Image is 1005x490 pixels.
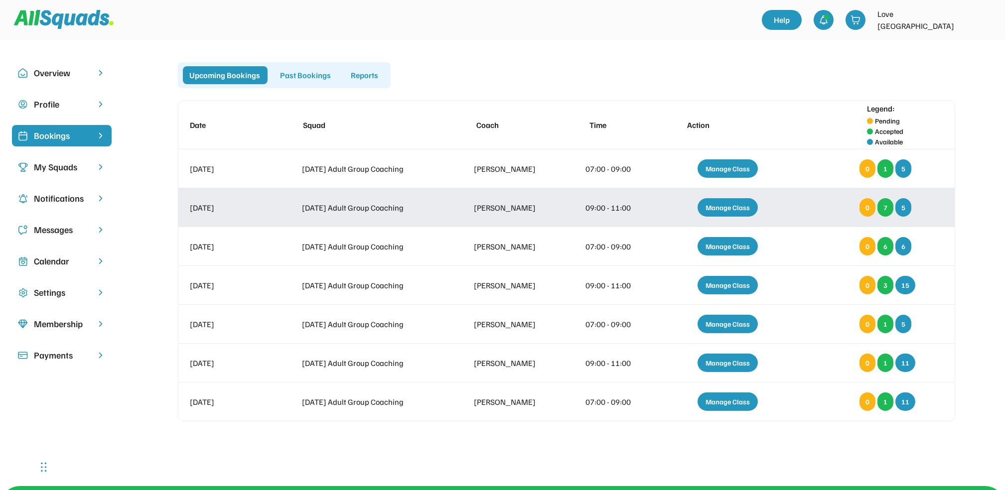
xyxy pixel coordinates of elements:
div: [DATE] Adult Group Coaching [302,318,437,330]
div: [DATE] [190,396,266,408]
div: Coach [476,119,552,131]
div: 15 [895,276,915,294]
div: Time [589,119,650,131]
div: 09:00 - 11:00 [585,357,646,369]
div: 0 [860,315,875,333]
div: Calendar [34,254,90,268]
div: 0 [860,159,875,178]
div: Profile [34,98,90,111]
div: My Squads [34,160,90,174]
div: [DATE] Adult Group Coaching [302,357,437,369]
div: [DATE] [190,202,266,214]
img: chevron-right.svg [96,194,106,203]
div: Payments [34,349,90,362]
div: Accepted [875,126,903,136]
div: Action [688,119,778,131]
div: [PERSON_NAME] [474,357,549,369]
div: [DATE] [190,318,266,330]
div: Past Bookings [274,66,338,84]
img: Icon%20copy%2016.svg [18,288,28,298]
div: Manage Class [698,237,758,255]
div: Overview [34,66,90,80]
img: chevron-right.svg [96,351,106,360]
img: Icon%20%2819%29.svg [18,131,28,141]
img: Icon%20copy%208.svg [18,319,28,329]
div: [DATE] [190,357,266,369]
div: 0 [860,354,875,372]
img: chevron-right.svg [96,162,106,172]
img: LTPP_Logo_REV.jpeg [973,10,993,30]
div: Reports [344,66,386,84]
div: 0 [860,392,875,411]
img: Icon%20copy%203.svg [18,162,28,172]
div: 0 [860,198,875,217]
div: [DATE] Adult Group Coaching [302,202,437,214]
img: Icon%20copy%207.svg [18,256,28,266]
img: chevron-right.svg [96,68,106,78]
img: chevron-right%20copy%203.svg [96,131,106,140]
div: [DATE] [190,241,266,252]
img: chevron-right.svg [96,100,106,109]
div: Manage Class [698,315,758,333]
div: [DATE] [190,279,266,291]
div: [PERSON_NAME] [474,279,549,291]
div: 1 [877,159,893,178]
img: chevron-right.svg [96,225,106,235]
div: Date [190,119,266,131]
div: 11 [895,354,915,372]
div: 5 [895,159,911,178]
div: 07:00 - 09:00 [585,318,646,330]
img: Icon%20copy%204.svg [18,194,28,204]
div: [DATE] Adult Group Coaching [302,163,437,175]
div: 6 [895,237,911,255]
div: Manage Class [698,354,758,372]
div: 1 [877,392,893,411]
div: 5 [895,198,911,217]
div: 0 [860,276,875,294]
img: Icon%20copy%2010.svg [18,68,28,78]
div: [PERSON_NAME] [474,202,549,214]
img: chevron-right.svg [96,256,106,266]
div: Upcoming Bookings [183,66,268,84]
div: Notifications [34,192,90,205]
div: 3 [877,276,893,294]
img: chevron-right.svg [96,288,106,297]
img: Squad%20Logo.svg [14,10,114,29]
div: Available [875,136,903,147]
div: Messages [34,223,90,237]
div: Manage Class [698,276,758,294]
div: 6 [877,237,893,255]
div: 09:00 - 11:00 [585,202,646,214]
div: [DATE] [190,163,266,175]
div: 11 [895,392,915,411]
div: [PERSON_NAME] [474,163,549,175]
div: 7 [877,198,893,217]
div: Manage Class [698,159,758,178]
div: [PERSON_NAME] [474,396,549,408]
a: Help [762,10,802,30]
div: [DATE] Adult Group Coaching [302,396,437,408]
div: [DATE] Adult Group Coaching [302,279,437,291]
div: Settings [34,286,90,299]
img: bell-03%20%281%29.svg [819,15,829,25]
div: Pending [875,116,900,126]
div: 5 [895,315,911,333]
div: [PERSON_NAME] [474,318,549,330]
div: [DATE] Adult Group Coaching [302,241,437,252]
div: Legend: [867,103,895,115]
div: Love [GEOGRAPHIC_DATA] [877,8,967,32]
div: Manage Class [698,198,758,217]
div: Membership [34,317,90,331]
div: [PERSON_NAME] [474,241,549,252]
div: 0 [860,237,875,255]
div: 1 [877,354,893,372]
div: Manage Class [698,392,758,411]
div: 09:00 - 11:00 [585,279,646,291]
img: Icon%20%2815%29.svg [18,351,28,361]
div: 07:00 - 09:00 [585,241,646,252]
div: 1 [877,315,893,333]
img: shopping-cart-01%20%281%29.svg [851,15,861,25]
div: Squad [303,119,438,131]
img: user-circle.svg [18,100,28,110]
div: 07:00 - 09:00 [585,163,646,175]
